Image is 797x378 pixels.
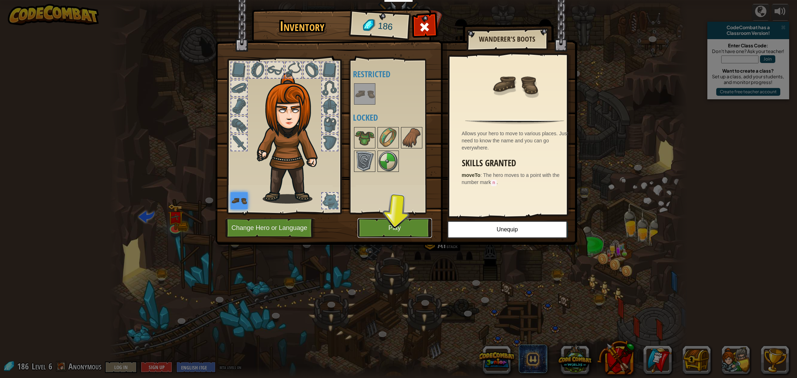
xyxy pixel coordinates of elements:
img: portrait.png [231,192,248,209]
h2: Wanderer's Boots [474,35,540,43]
button: Change Hero or Language [225,218,316,238]
button: Play [358,218,432,238]
img: portrait.png [355,151,375,171]
img: hair_f2.png [254,73,330,204]
img: portrait.png [355,84,375,104]
code: n [491,180,497,186]
img: hr.png [465,120,564,124]
span: 186 [377,20,393,33]
button: Unequip [447,221,568,238]
div: Allows your hero to move to various places. Just need to know the name and you can go everywhere. [462,130,571,151]
img: portrait.png [402,128,422,148]
span: The hero moves to a point with the number mark . [462,172,560,185]
h4: Locked [353,113,442,122]
h1: Inventory [257,19,348,34]
img: portrait.png [355,128,375,148]
h4: Restricted [353,69,442,79]
strong: moveTo [462,172,481,178]
h3: Skills Granted [462,158,571,168]
span: : [480,172,483,178]
img: portrait.png [492,61,538,107]
img: portrait.png [378,128,398,148]
img: portrait.png [378,151,398,171]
